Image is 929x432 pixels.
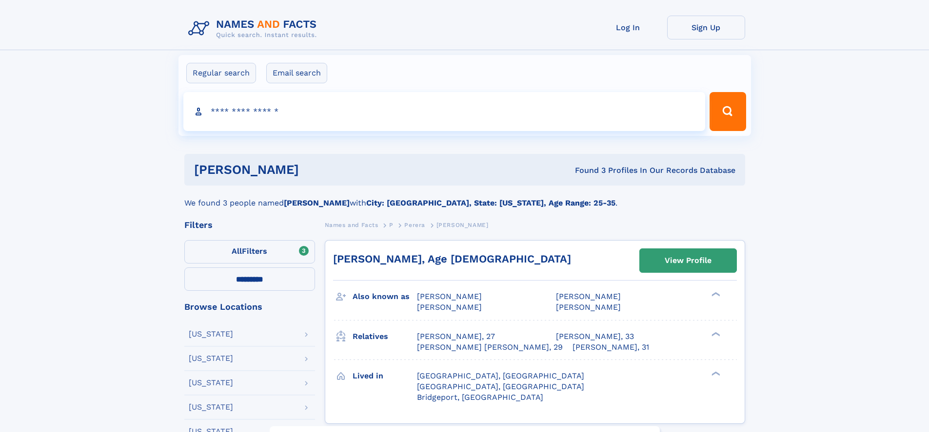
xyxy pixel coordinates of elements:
div: [US_STATE] [189,379,233,387]
div: ❯ [709,291,721,298]
span: [GEOGRAPHIC_DATA], [GEOGRAPHIC_DATA] [417,371,584,380]
div: Browse Locations [184,302,315,311]
label: Email search [266,63,327,83]
div: ❯ [709,331,721,337]
img: Logo Names and Facts [184,16,325,42]
span: [PERSON_NAME] [436,222,489,228]
h1: [PERSON_NAME] [194,164,437,176]
label: Regular search [186,63,256,83]
a: [PERSON_NAME] [PERSON_NAME], 29 [417,342,563,353]
span: [PERSON_NAME] [556,302,621,312]
span: Bridgeport, [GEOGRAPHIC_DATA] [417,393,543,402]
div: We found 3 people named with . [184,186,745,209]
a: Names and Facts [325,219,378,231]
div: ❯ [709,370,721,376]
span: Perera [404,222,425,228]
span: [PERSON_NAME] [417,302,482,312]
b: [PERSON_NAME] [284,198,350,207]
h3: Lived in [353,368,417,384]
b: City: [GEOGRAPHIC_DATA], State: [US_STATE], Age Range: 25-35 [366,198,615,207]
span: [PERSON_NAME] [417,292,482,301]
div: View Profile [665,249,712,272]
span: [PERSON_NAME] [556,292,621,301]
div: [US_STATE] [189,403,233,411]
a: Log In [589,16,667,39]
a: Sign Up [667,16,745,39]
div: [US_STATE] [189,330,233,338]
button: Search Button [710,92,746,131]
a: [PERSON_NAME], 31 [573,342,649,353]
a: [PERSON_NAME], Age [DEMOGRAPHIC_DATA] [333,253,571,265]
label: Filters [184,240,315,263]
a: [PERSON_NAME], 27 [417,331,495,342]
span: P [389,222,394,228]
span: All [232,246,242,256]
a: P [389,219,394,231]
a: View Profile [640,249,736,272]
a: Perera [404,219,425,231]
h3: Relatives [353,328,417,345]
span: [GEOGRAPHIC_DATA], [GEOGRAPHIC_DATA] [417,382,584,391]
div: Found 3 Profiles In Our Records Database [437,165,735,176]
h3: Also known as [353,288,417,305]
div: [US_STATE] [189,355,233,362]
div: Filters [184,221,315,229]
input: search input [183,92,706,131]
a: [PERSON_NAME], 33 [556,331,634,342]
